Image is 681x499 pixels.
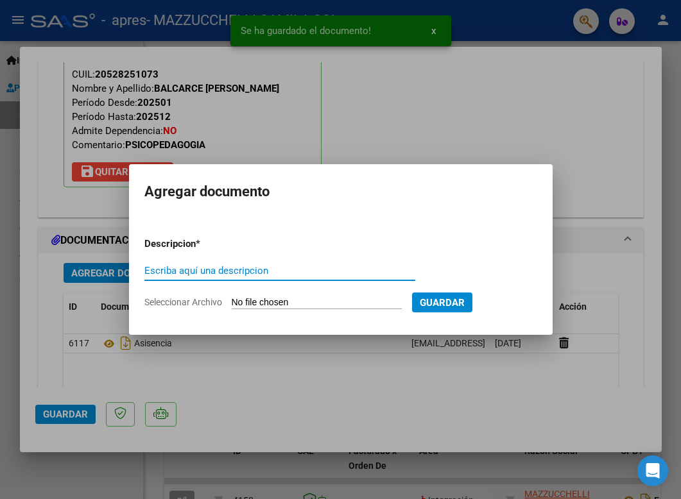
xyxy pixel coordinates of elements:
[144,180,537,204] h2: Agregar documento
[420,297,465,309] span: Guardar
[412,292,472,312] button: Guardar
[637,455,668,486] div: Open Intercom Messenger
[144,237,263,251] p: Descripcion
[144,297,222,307] span: Seleccionar Archivo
